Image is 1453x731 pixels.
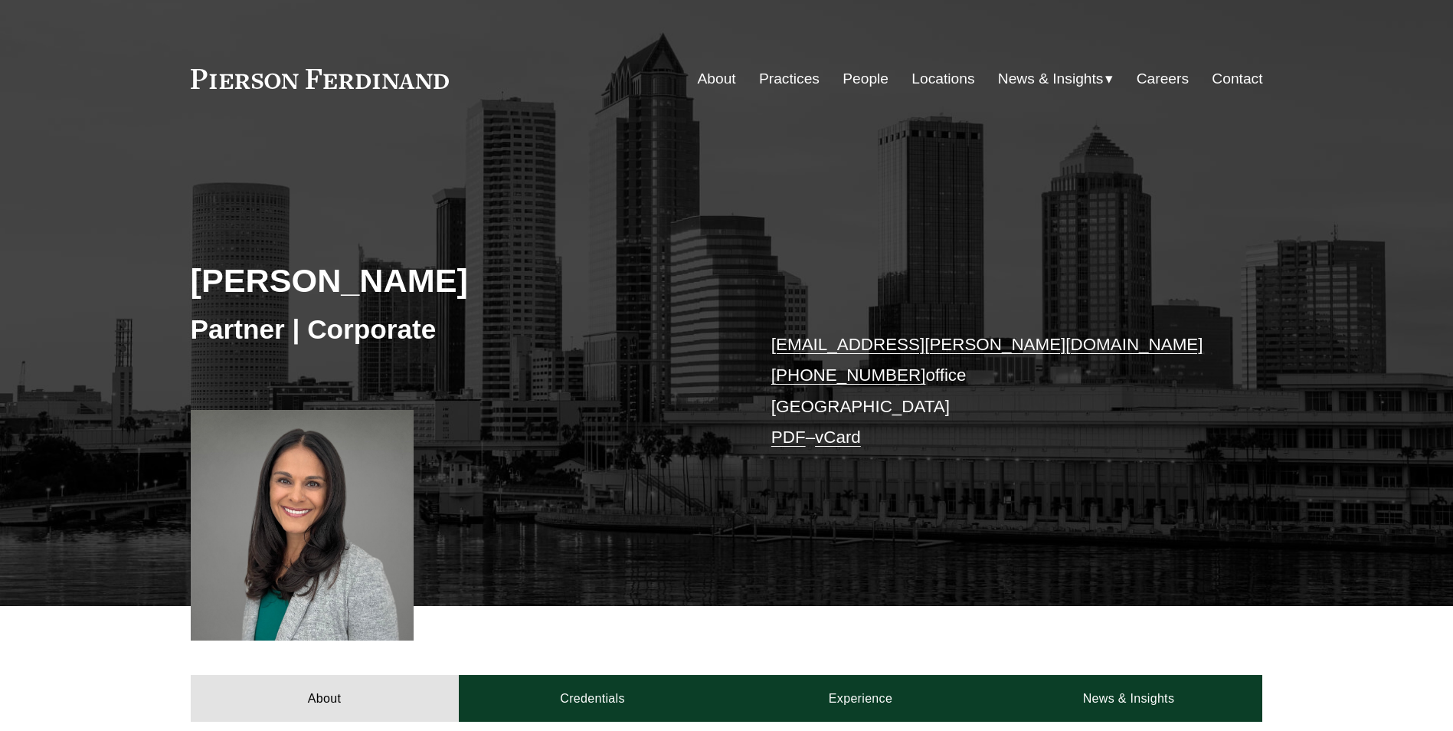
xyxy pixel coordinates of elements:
[998,64,1114,93] a: folder dropdown
[771,428,806,447] a: PDF
[1212,64,1262,93] a: Contact
[911,64,974,93] a: Locations
[771,335,1203,354] a: [EMAIL_ADDRESS][PERSON_NAME][DOMAIN_NAME]
[698,64,736,93] a: About
[459,675,727,721] a: Credentials
[815,428,861,447] a: vCard
[843,64,888,93] a: People
[727,675,995,721] a: Experience
[191,313,727,346] h3: Partner | Corporate
[771,365,926,385] a: [PHONE_NUMBER]
[191,675,459,721] a: About
[759,64,820,93] a: Practices
[771,329,1218,453] p: office [GEOGRAPHIC_DATA] –
[191,261,727,300] h2: [PERSON_NAME]
[1137,64,1189,93] a: Careers
[994,675,1262,721] a: News & Insights
[998,66,1104,93] span: News & Insights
